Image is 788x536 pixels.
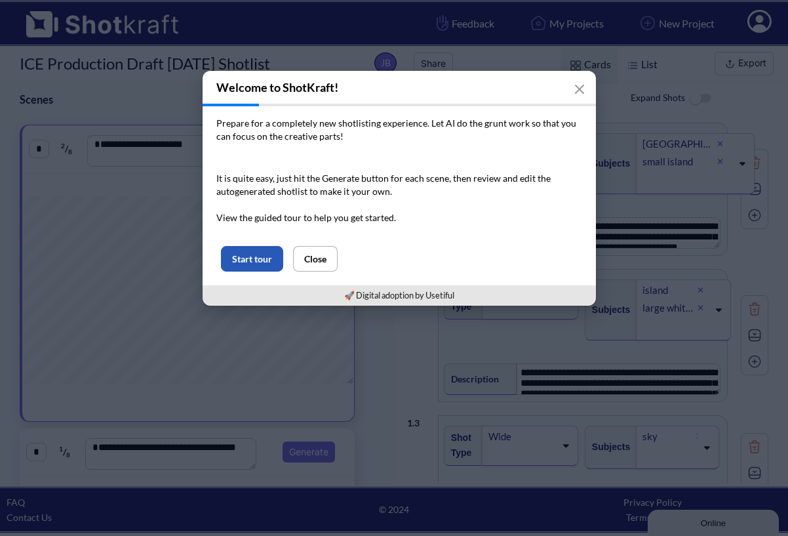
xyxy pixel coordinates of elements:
[344,290,454,300] a: 🚀 Digital adoption by Usetiful
[10,11,121,21] div: Online
[293,246,338,272] button: Close
[216,172,582,224] p: It is quite easy, just hit the Generate button for each scene, then review and edit the autogener...
[203,71,596,104] h3: Welcome to ShotKraft!
[221,246,283,272] button: Start tour
[216,117,429,129] span: Prepare for a completely new shotlisting experience.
